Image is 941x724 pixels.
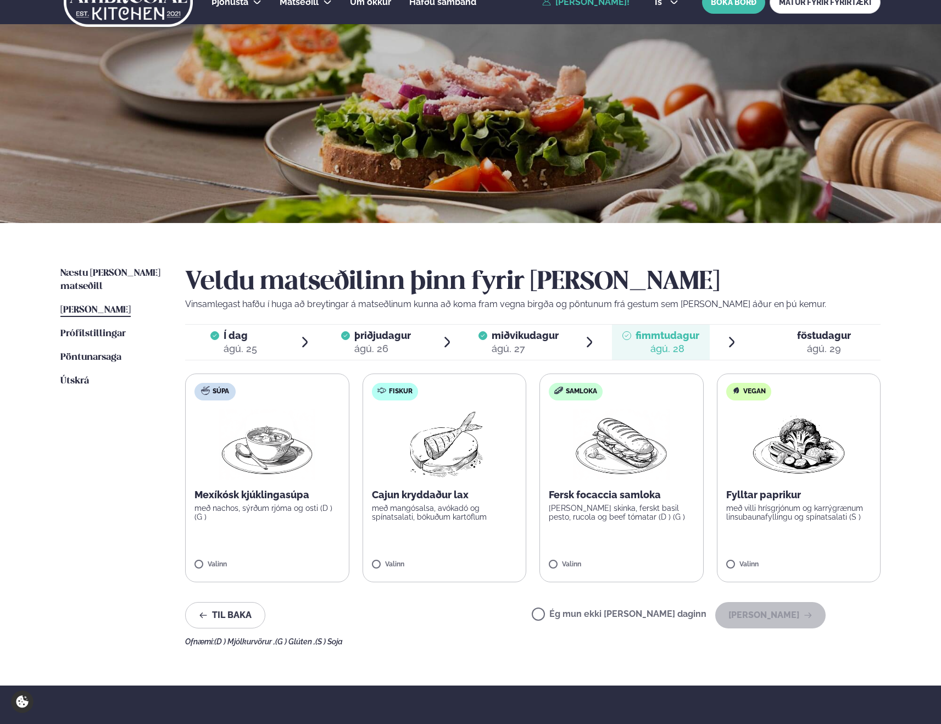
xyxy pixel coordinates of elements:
p: með nachos, sýrðum rjóma og osti (D ) (G ) [194,504,340,521]
div: ágú. 27 [492,342,559,355]
span: miðvikudagur [492,330,559,341]
p: Mexíkósk kjúklingasúpa [194,488,340,502]
div: ágú. 29 [797,342,851,355]
span: Súpa [213,387,229,396]
a: Útskrá [60,375,89,388]
img: fish.svg [377,386,386,395]
span: Vegan [743,387,766,396]
span: Samloka [566,387,597,396]
p: Vinsamlegast hafðu í huga að breytingar á matseðlinum kunna að koma fram vegna birgða og pöntunum... [185,298,881,311]
a: [PERSON_NAME] [60,304,131,317]
button: [PERSON_NAME] [715,602,826,628]
span: Pöntunarsaga [60,353,121,362]
span: Útskrá [60,376,89,386]
div: Ofnæmi: [185,637,881,646]
span: (D ) Mjólkurvörur , [214,637,275,646]
p: Fylltar paprikur [726,488,872,502]
p: [PERSON_NAME] skinka, ferskt basil pesto, rucola og beef tómatar (D ) (G ) [549,504,694,521]
span: Í dag [224,329,257,342]
img: Soup.png [219,409,315,480]
button: Til baka [185,602,265,628]
div: ágú. 28 [636,342,699,355]
img: sandwich-new-16px.svg [554,387,563,394]
p: með mangósalsa, avókadó og spínatsalati, bökuðum kartöflum [372,504,517,521]
p: Cajun kryddaður lax [372,488,517,502]
img: soup.svg [201,386,210,395]
img: Panini.png [573,409,670,480]
div: ágú. 25 [224,342,257,355]
span: þriðjudagur [354,330,411,341]
img: Vegan.png [750,409,847,480]
span: (G ) Glúten , [275,637,315,646]
span: (S ) Soja [315,637,343,646]
p: Fersk focaccia samloka [549,488,694,502]
span: föstudagur [797,330,851,341]
img: Vegan.svg [732,386,740,395]
img: Fish.png [396,409,493,480]
a: Pöntunarsaga [60,351,121,364]
div: ágú. 26 [354,342,411,355]
h2: Veldu matseðilinn þinn fyrir [PERSON_NAME] [185,267,881,298]
a: Næstu [PERSON_NAME] matseðill [60,267,163,293]
a: Prófílstillingar [60,327,126,341]
span: Næstu [PERSON_NAME] matseðill [60,269,160,291]
a: Cookie settings [11,690,34,713]
span: Prófílstillingar [60,329,126,338]
span: [PERSON_NAME] [60,305,131,315]
span: Fiskur [389,387,413,396]
p: með villi hrísgrjónum og karrýgrænum linsubaunafyllingu og spínatsalati (S ) [726,504,872,521]
span: fimmtudagur [636,330,699,341]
